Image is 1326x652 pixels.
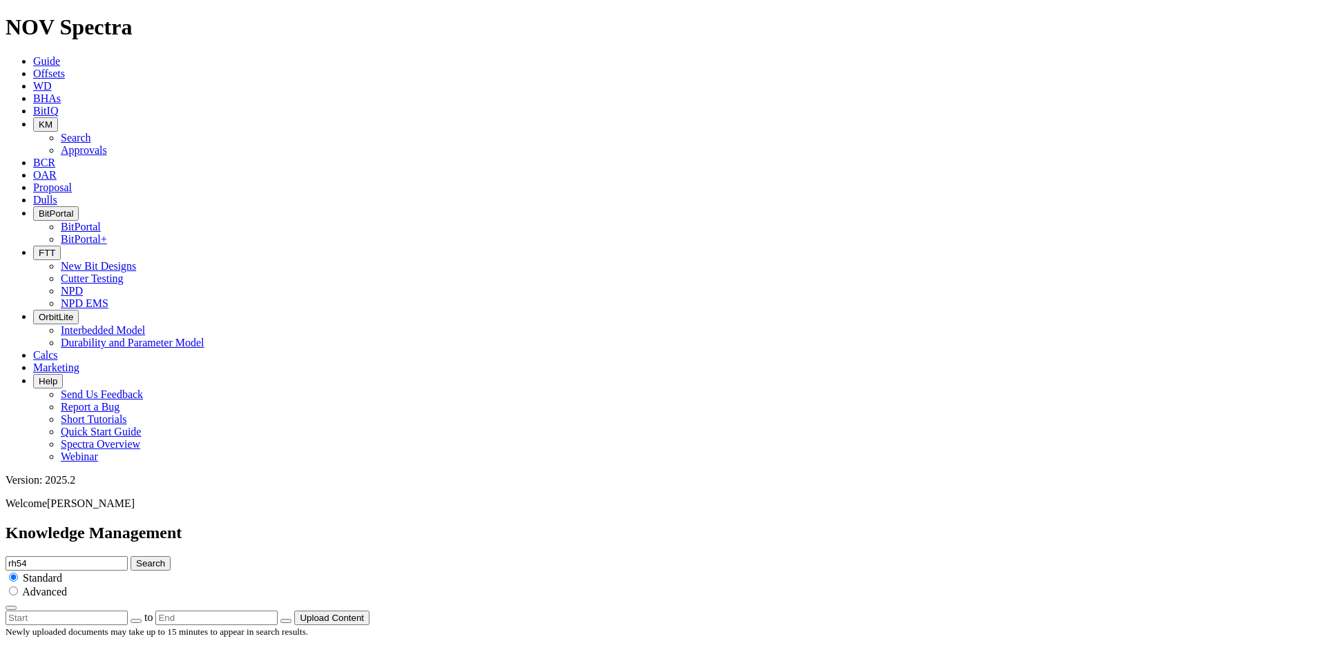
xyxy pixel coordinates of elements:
[33,68,65,79] a: Offsets
[6,474,1320,486] div: Version: 2025.2
[39,248,55,258] span: FTT
[6,611,128,625] input: Start
[61,233,107,245] a: BitPortal+
[61,285,83,297] a: NPD
[61,132,91,144] a: Search
[6,556,128,571] input: e.g. Smoothsteer Record
[33,206,79,221] button: BitPortal
[33,310,79,324] button: OrbitLite
[6,524,1320,542] h2: Knowledge Management
[39,208,73,219] span: BitPortal
[33,117,58,132] button: KM
[33,374,63,388] button: Help
[33,55,60,67] a: Guide
[33,157,55,168] a: BCR
[39,376,57,386] span: Help
[61,260,136,272] a: New Bit Designs
[61,144,107,156] a: Approvals
[33,362,79,373] a: Marketing
[33,169,57,181] a: OAR
[6,14,1320,40] h1: NOV Spectra
[39,312,73,322] span: OrbitLite
[6,497,1320,510] p: Welcome
[61,324,145,336] a: Interbedded Model
[294,611,369,625] button: Upload Content
[131,556,171,571] button: Search
[23,572,62,584] span: Standard
[6,626,308,637] small: Newly uploaded documents may take up to 15 minutes to appear in search results.
[61,401,119,413] a: Report a Bug
[33,349,58,361] a: Calcs
[39,119,52,130] span: KM
[33,80,52,92] a: WD
[61,337,204,348] a: Durability and Parameter Model
[33,105,58,117] a: BitIQ
[61,426,141,437] a: Quick Start Guide
[33,92,61,104] a: BHAs
[61,451,98,462] a: Webinar
[61,273,124,284] a: Cutter Testing
[61,297,108,309] a: NPD EMS
[61,438,140,450] a: Spectra Overview
[33,181,72,193] a: Proposal
[61,413,127,425] a: Short Tutorials
[144,611,153,623] span: to
[33,246,61,260] button: FTT
[61,388,143,400] a: Send Us Feedback
[155,611,278,625] input: End
[47,497,135,509] span: [PERSON_NAME]
[61,221,101,233] a: BitPortal
[22,586,67,597] span: Advanced
[33,194,57,206] a: Dulls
